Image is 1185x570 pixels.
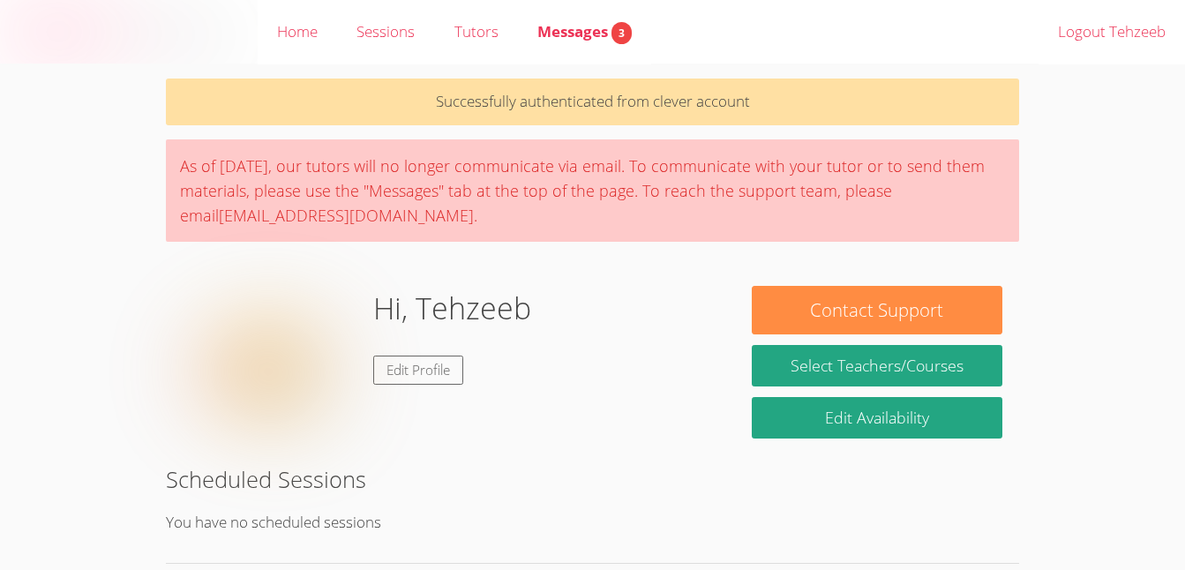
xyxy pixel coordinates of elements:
p: Successfully authenticated from clever account [166,79,1019,125]
button: Contact Support [752,286,1002,334]
span: 3 [611,22,632,44]
p: You have no scheduled sessions [166,510,1019,536]
a: Select Teachers/Courses [752,345,1002,386]
img: airtutors_banner-c4298cdbf04f3fff15de1276eac7730deb9818008684d7c2e4769d2f7ddbe033.png [15,9,243,54]
a: Edit Profile [373,356,463,385]
h1: Hi, Tehzeeb [373,286,531,331]
h2: Scheduled Sessions [166,462,1019,496]
a: Edit Availability [752,397,1002,439]
span: Messages [537,21,632,41]
img: default.png [183,286,359,462]
div: As of [DATE], our tutors will no longer communicate via email. To communicate with your tutor or ... [166,139,1019,242]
